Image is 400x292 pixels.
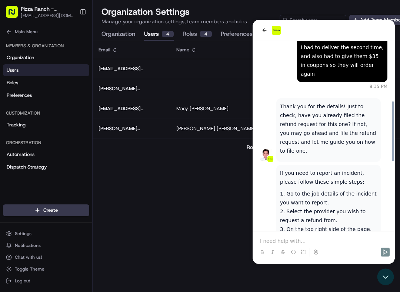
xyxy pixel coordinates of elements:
span: [PERSON_NAME] [217,125,256,132]
a: Organization [3,52,89,64]
a: Roles [3,77,89,89]
div: 4 [200,31,212,37]
span: Roles [7,79,18,86]
span: Create [43,207,58,214]
span: Log out [15,278,30,284]
button: Users [144,28,174,41]
button: Preferences [221,28,253,41]
button: Main Menu [3,27,89,37]
span: Toggle Theme [15,266,44,272]
span: Tracking [7,122,26,128]
iframe: Customer support window [253,20,395,264]
button: Notifications [3,240,89,251]
button: Organization [101,28,135,41]
a: Dispatch Strategy [3,161,89,173]
h1: Organization Settings [101,6,247,18]
div: Orchestration [3,137,89,149]
span: [EMAIL_ADDRESS][DOMAIN_NAME] [99,65,164,72]
button: [EMAIL_ADDRESS][DOMAIN_NAME] [21,13,74,18]
div: Customization [3,107,89,119]
span: Users [7,67,19,74]
span: [PERSON_NAME] [176,125,215,132]
span: Automations [7,151,34,158]
button: Pizza Ranch - [GEOGRAPHIC_DATA], [GEOGRAPHIC_DATA][EMAIL_ADDRESS][DOMAIN_NAME] [3,3,77,21]
div: Email [99,47,164,53]
p: Rows per page [247,143,283,151]
div: 4 [162,31,174,37]
div: Members & Organization [3,40,89,52]
span: Main Menu [15,29,37,35]
span: Chat with us! [15,254,42,260]
a: Preferences [3,89,89,101]
div: Locations [3,179,89,191]
p: Manage your organization settings, team members and roles [101,18,247,25]
span: Dispatch Strategy [7,164,47,170]
a: Users [3,64,89,76]
button: Log out [3,276,89,286]
button: Settings [3,228,89,239]
iframe: Open customer support [376,268,396,288]
span: [PERSON_NAME][EMAIL_ADDRESS][PERSON_NAME][DOMAIN_NAME] [99,125,164,132]
span: Preferences [7,92,32,99]
span: [PERSON_NAME] [190,105,229,112]
a: Tracking [3,119,89,131]
button: Chat with us! [3,252,89,262]
span: [EMAIL_ADDRESS][PERSON_NAME][DOMAIN_NAME] [99,105,164,112]
span: Notifications [15,242,41,248]
span: [PERSON_NAME][EMAIL_ADDRESS][PERSON_NAME][DOMAIN_NAME] [99,85,164,92]
button: Pizza Ranch - [GEOGRAPHIC_DATA], [GEOGRAPHIC_DATA] [21,5,74,13]
span: Settings [15,231,31,237]
div: Name [176,47,256,53]
button: Toggle Theme [3,264,89,274]
span: Organization [7,54,34,61]
a: Automations [3,149,89,160]
button: Create [3,204,89,216]
input: Search users [280,15,346,25]
button: Roles [183,28,212,41]
span: Macy [176,105,188,112]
